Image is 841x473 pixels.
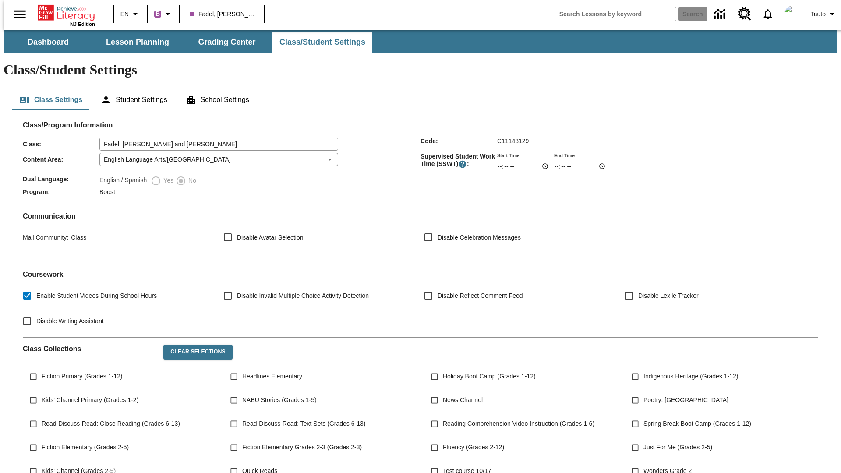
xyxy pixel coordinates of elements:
div: Home [38,3,95,27]
a: Home [38,4,95,21]
button: Lesson Planning [94,32,181,53]
span: Disable Writing Assistant [36,317,104,326]
h1: Class/Student Settings [4,62,837,78]
span: News Channel [443,395,483,405]
button: Language: EN, Select a language [117,6,145,22]
button: Open side menu [7,1,33,27]
span: Content Area : [23,156,99,163]
span: Spring Break Boot Camp (Grades 1-12) [643,419,751,428]
div: SubNavbar [4,30,837,53]
span: Enable Student Videos During School Hours [36,291,157,300]
span: Class [68,234,86,241]
div: English Language Arts/[GEOGRAPHIC_DATA] [99,153,338,166]
span: Yes [161,176,173,185]
span: Headlines Elementary [242,372,302,381]
span: Tauto [811,10,826,19]
span: Program : [23,188,99,195]
span: Grading Center [198,37,255,47]
button: Class Settings [12,89,89,110]
span: NJ Edition [70,21,95,27]
span: Class/Student Settings [279,37,365,47]
span: Kids' Channel Primary (Grades 1-2) [42,395,138,405]
span: Read-Discuss-Read: Text Sets (Grades 6-13) [242,419,365,428]
span: Fiction Elementary (Grades 2-5) [42,443,129,452]
span: Code : [420,138,497,145]
button: Class/Student Settings [272,32,372,53]
div: SubNavbar [4,32,373,53]
span: Lesson Planning [106,37,169,47]
a: Data Center [709,2,733,26]
div: Communication [23,212,818,256]
h2: Class/Program Information [23,121,818,129]
img: Avatar [784,5,802,23]
label: End Time [554,152,575,159]
span: B [155,8,160,19]
span: C11143129 [497,138,529,145]
span: Disable Celebration Messages [438,233,521,242]
h2: Class Collections [23,345,156,353]
button: Select a new avatar [779,3,807,25]
button: Dashboard [4,32,92,53]
span: NABU Stories (Grades 1-5) [242,395,317,405]
span: Dual Language : [23,176,99,183]
span: Holiday Boot Camp (Grades 1-12) [443,372,536,381]
span: Dashboard [28,37,69,47]
span: No [186,176,196,185]
div: Coursework [23,270,818,330]
button: Grading Center [183,32,271,53]
a: Resource Center, Will open in new tab [733,2,756,26]
input: search field [555,7,676,21]
h2: Communication [23,212,818,220]
span: Disable Avatar Selection [237,233,304,242]
button: Profile/Settings [807,6,841,22]
button: Boost Class color is purple. Change class color [151,6,177,22]
span: Indigenous Heritage (Grades 1-12) [643,372,738,381]
input: Class [99,138,338,151]
label: English / Spanish [99,176,147,186]
span: Class : [23,141,99,148]
span: Just For Me (Grades 2-5) [643,443,712,452]
span: Disable Invalid Multiple Choice Activity Detection [237,291,369,300]
button: School Settings [179,89,256,110]
span: Fiction Elementary Grades 2-3 (Grades 2-3) [242,443,362,452]
span: Reading Comprehension Video Instruction (Grades 1-6) [443,419,594,428]
button: Student Settings [94,89,174,110]
button: Supervised Student Work Time is the timeframe when students can take LevelSet and when lessons ar... [458,160,467,169]
div: Class/Program Information [23,130,818,198]
span: Read-Discuss-Read: Close Reading (Grades 6-13) [42,419,180,428]
div: Class/Student Settings [12,89,829,110]
span: Disable Reflect Comment Feed [438,291,523,300]
span: Supervised Student Work Time (SSWT) : [420,153,497,169]
span: Fluency (Grades 2-12) [443,443,504,452]
span: Mail Community : [23,234,68,241]
span: Fiction Primary (Grades 1-12) [42,372,122,381]
span: Boost [99,188,115,195]
span: Poetry: [GEOGRAPHIC_DATA] [643,395,728,405]
span: Fadel, Considine and Gleichner [190,10,254,19]
h2: Course work [23,270,818,279]
a: Notifications [756,3,779,25]
span: EN [120,10,129,19]
label: Start Time [497,152,519,159]
button: Clear Selections [163,345,232,360]
span: Disable Lexile Tracker [638,291,699,300]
